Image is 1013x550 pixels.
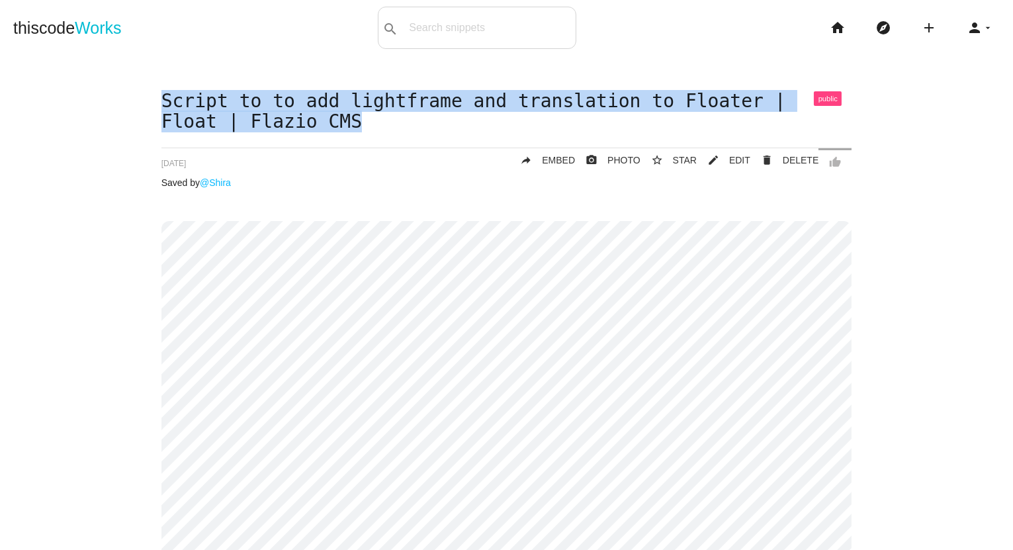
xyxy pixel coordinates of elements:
[378,7,402,48] button: search
[761,148,773,172] i: delete
[402,14,576,42] input: Search snippets
[921,7,937,49] i: add
[161,159,187,168] span: [DATE]
[967,7,983,49] i: person
[161,91,852,132] h1: Script to to add lightframe and translation to Floater | Float | Flazio CMS
[875,7,891,49] i: explore
[161,177,852,188] p: Saved by
[75,19,121,37] span: Works
[520,148,532,172] i: reply
[607,155,640,165] span: PHOTO
[707,148,719,172] i: mode_edit
[13,7,122,49] a: thiscodeWorks
[983,7,993,49] i: arrow_drop_down
[382,8,398,50] i: search
[640,148,697,172] button: star_borderSTAR
[200,177,231,188] a: @Shira
[575,148,640,172] a: photo_cameraPHOTO
[542,155,575,165] span: EMBED
[729,155,750,165] span: EDIT
[783,155,818,165] span: DELETE
[586,148,597,172] i: photo_camera
[830,7,846,49] i: home
[509,148,575,172] a: replyEMBED
[651,148,663,172] i: star_border
[697,148,750,172] a: mode_editEDIT
[750,148,818,172] a: Delete Post
[673,155,697,165] span: STAR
